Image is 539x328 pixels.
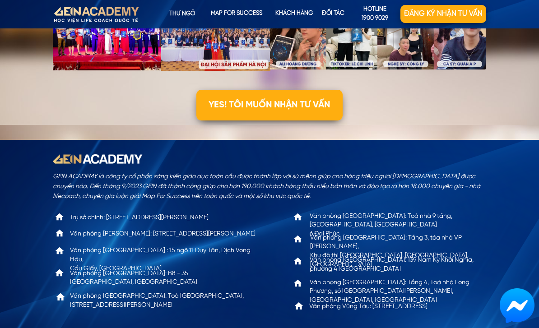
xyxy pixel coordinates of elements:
a: hotline1900 9029 [350,5,400,23]
p: Văn phòng [GEOGRAPHIC_DATA]: Tầng 4, Toà nhà Long Phương, số [GEOGRAPHIC_DATA][PERSON_NAME], [GEO... [310,278,484,305]
p: map for success [210,5,263,23]
p: Văn phòng [PERSON_NAME]: [STREET_ADDRESS][PERSON_NAME] [70,230,258,239]
p: Văn phòng [GEOGRAPHIC_DATA]: 139 Nam Kỳ Khởi Nghĩa, phường 4 [GEOGRAPHIC_DATA] [310,256,484,273]
p: Văn phòng [GEOGRAPHIC_DATA]: Tầng 3, tòa nhà VP [PERSON_NAME], Khu đô thị [GEOGRAPHIC_DATA], [GEO... [310,234,485,269]
p: Văn phòng [GEOGRAPHIC_DATA]: Toà [GEOGRAPHIC_DATA], [STREET_ADDRESS][PERSON_NAME] [70,292,245,310]
p: hotline 1900 9029 [350,5,400,24]
p: KHÁCH HÀNG [272,5,316,23]
p: Văn phòng [GEOGRAPHIC_DATA]: Toà nhà 9 tầng, [GEOGRAPHIC_DATA], [GEOGRAPHIC_DATA] 6 Đại Phúc [310,212,484,239]
p: Thư ngỏ [155,5,210,23]
p: Văn phòng [GEOGRAPHIC_DATA]: B8 - 35 [GEOGRAPHIC_DATA], [GEOGRAPHIC_DATA] [70,269,245,287]
p: Đăng ký nhận tư vấn [400,5,486,23]
p: Văn phòng [GEOGRAPHIC_DATA] : 15 ngõ 11 Duy Tân, Dịch Vọng Hậu, Cầu Giấy, [GEOGRAPHIC_DATA] [70,246,258,273]
p: Văn phòng Vũng Tàu: [STREET_ADDRESS] [309,302,484,311]
div: GEIN ACADEMY là công ty cổ phần sáng kiến giáo dục toàn cầu được thành lập với sứ mệnh giúp cho h... [53,172,486,202]
p: Đối tác [312,5,353,23]
p: Trụ sở chính: [STREET_ADDRESS][PERSON_NAME] [70,213,251,222]
p: YES! TÔI MUỐN NHẬN TƯ VẤN [196,90,343,120]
